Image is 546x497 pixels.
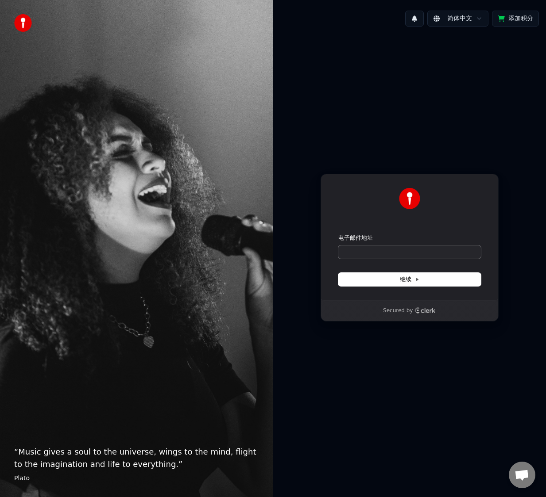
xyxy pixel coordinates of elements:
div: 打開聊天 [509,462,535,488]
footer: Plato [14,474,259,483]
p: “ Music gives a soul to the universe, wings to the mind, flight to the imagination and life to ev... [14,446,259,470]
label: 电子邮件地址 [338,234,373,242]
img: Youka [399,188,420,209]
button: 继续 [338,273,481,286]
span: 继续 [400,275,419,283]
img: youka [14,14,32,32]
p: Secured by [383,307,413,314]
button: 添加积分 [492,11,539,27]
a: Clerk logo [414,307,436,313]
